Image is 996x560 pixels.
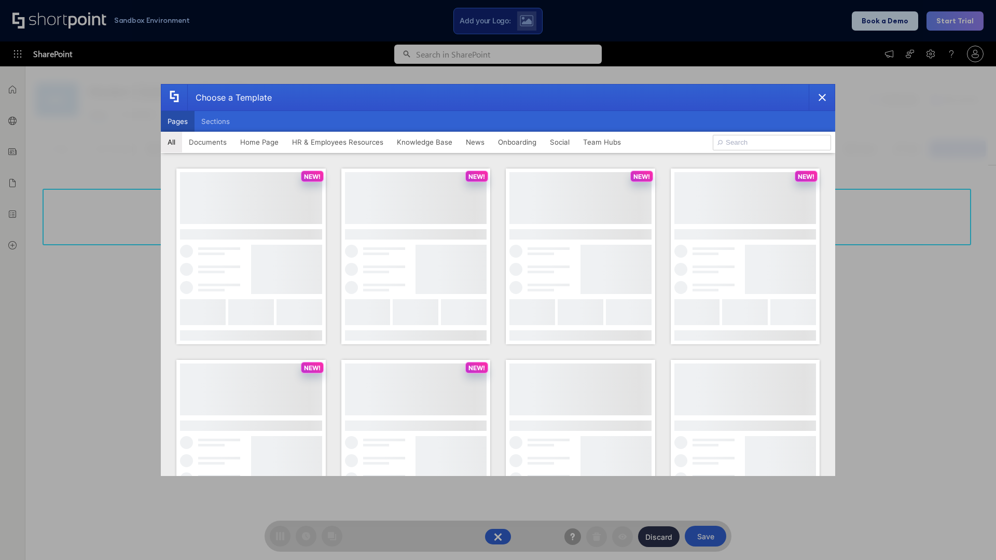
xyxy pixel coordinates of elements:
[304,173,321,180] p: NEW!
[161,132,182,152] button: All
[468,173,485,180] p: NEW!
[576,132,628,152] button: Team Hubs
[304,364,321,372] p: NEW!
[187,85,272,110] div: Choose a Template
[809,440,996,560] iframe: Chat Widget
[543,132,576,152] button: Social
[161,111,195,132] button: Pages
[798,173,814,180] p: NEW!
[285,132,390,152] button: HR & Employees Resources
[633,173,650,180] p: NEW!
[390,132,459,152] button: Knowledge Base
[491,132,543,152] button: Onboarding
[468,364,485,372] p: NEW!
[459,132,491,152] button: News
[182,132,233,152] button: Documents
[713,135,831,150] input: Search
[161,84,835,476] div: template selector
[233,132,285,152] button: Home Page
[195,111,237,132] button: Sections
